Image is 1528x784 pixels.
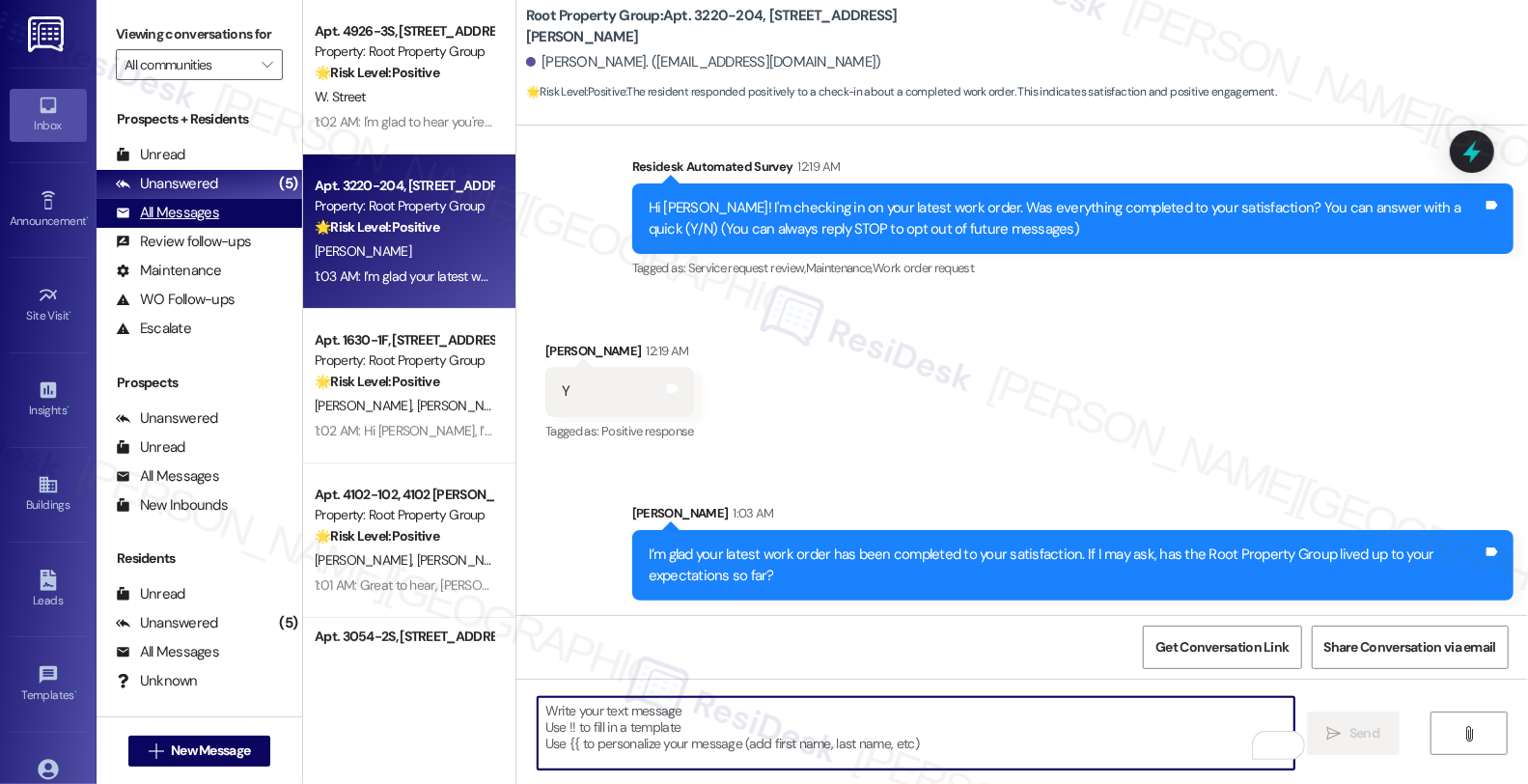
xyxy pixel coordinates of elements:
[1155,637,1289,658] span: Get Conversation Link
[128,736,271,767] button: New Message
[315,422,1319,439] div: 1:02 AM: Hi [PERSON_NAME], I’m glad your latest work order has been completed to your satisfactio...
[10,89,87,141] a: Inbox
[315,330,493,350] div: Apt. 1630-1F, [STREET_ADDRESS][PERSON_NAME]
[417,551,514,569] span: [PERSON_NAME]
[632,156,1514,183] div: Residesk Automated Survey
[10,374,87,426] a: Insights •
[315,350,493,371] div: Property: Root Property Group
[526,6,912,47] b: Root Property Group: Apt. 3220-204, [STREET_ADDRESS][PERSON_NAME]
[116,319,191,339] div: Escalate
[116,232,251,252] div: Review follow-ups
[632,503,1514,530] div: [PERSON_NAME]
[10,658,87,711] a: Templates •
[315,373,439,390] strong: 🌟 Risk Level: Positive
[262,57,272,72] i: 
[116,671,198,691] div: Unknown
[10,468,87,520] a: Buildings
[116,203,219,223] div: All Messages
[1327,726,1342,742] i: 
[806,260,873,276] span: Maintenance ,
[10,279,87,331] a: Site Visit •
[116,613,218,633] div: Unanswered
[728,503,773,523] div: 1:03 AM
[1324,637,1496,658] span: Share Conversation via email
[274,169,302,199] div: (5)
[116,261,222,281] div: Maintenance
[315,505,493,525] div: Property: Root Property Group
[116,642,219,662] div: All Messages
[315,551,417,569] span: [PERSON_NAME]
[67,401,69,414] span: •
[315,196,493,216] div: Property: Root Property Group
[315,42,493,62] div: Property: Root Property Group
[74,686,77,699] span: •
[649,198,1483,239] div: Hi [PERSON_NAME]! I'm checking in on your latest work order. Was everything completed to your sat...
[315,527,439,545] strong: 🌟 Risk Level: Positive
[315,64,439,81] strong: 🌟 Risk Level: Positive
[171,741,250,761] span: New Message
[149,743,163,759] i: 
[315,21,493,42] div: Apt. 4926-3S, [STREET_ADDRESS]
[315,576,1381,594] div: 1:01 AM: Great to hear, [PERSON_NAME]! I’m glad your latest work order has been completed to your...
[315,267,1202,285] div: 1:03 AM: I’m glad your latest work order has been completed to your satisfaction. If I may ask, h...
[315,627,493,647] div: Apt. 3054-2S, [STREET_ADDRESS][PERSON_NAME]
[97,373,302,393] div: Prospects
[526,52,881,72] div: [PERSON_NAME]. ([EMAIL_ADDRESS][DOMAIN_NAME])
[642,341,689,361] div: 12:19 AM
[649,545,1483,586] div: I’m glad your latest work order has been completed to your satisfaction. If I may ask, has the Ro...
[632,254,1514,282] div: Tagged as:
[315,485,493,505] div: Apt. 4102-102, 4102 [PERSON_NAME]
[601,423,694,439] span: Positive response
[116,495,228,516] div: New Inbounds
[125,49,252,80] input: All communities
[1307,712,1401,755] button: Send
[116,174,218,194] div: Unanswered
[315,218,439,236] strong: 🌟 Risk Level: Positive
[116,290,235,310] div: WO Follow-ups
[873,260,974,276] span: Work order request
[545,341,694,368] div: [PERSON_NAME]
[526,84,625,99] strong: 🌟 Risk Level: Positive
[793,156,841,177] div: 12:19 AM
[116,466,219,487] div: All Messages
[116,19,283,49] label: Viewing conversations for
[538,697,1294,770] textarea: To enrich screen reader interactions, please activate Accessibility in Grammarly extension settings
[116,408,218,429] div: Unanswered
[10,564,87,616] a: Leads
[562,381,570,402] div: Y
[315,397,417,414] span: [PERSON_NAME]
[1461,726,1476,742] i: 
[116,145,185,165] div: Unread
[545,417,694,445] div: Tagged as:
[97,109,302,129] div: Prospects + Residents
[1349,723,1379,743] span: Send
[526,82,1276,102] span: : The resident responded positively to a check-in about a completed work order. This indicates sa...
[97,548,302,569] div: Residents
[1312,626,1509,669] button: Share Conversation via email
[688,260,806,276] span: Service request review ,
[315,242,411,260] span: [PERSON_NAME]
[1143,626,1301,669] button: Get Conversation Link
[274,608,302,638] div: (5)
[28,16,68,52] img: ResiDesk Logo
[86,211,89,225] span: •
[116,584,185,604] div: Unread
[315,176,493,196] div: Apt. 3220-204, [STREET_ADDRESS][PERSON_NAME]
[315,88,366,105] span: W. Street
[116,437,185,458] div: Unread
[69,306,72,320] span: •
[417,397,519,414] span: [PERSON_NAME]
